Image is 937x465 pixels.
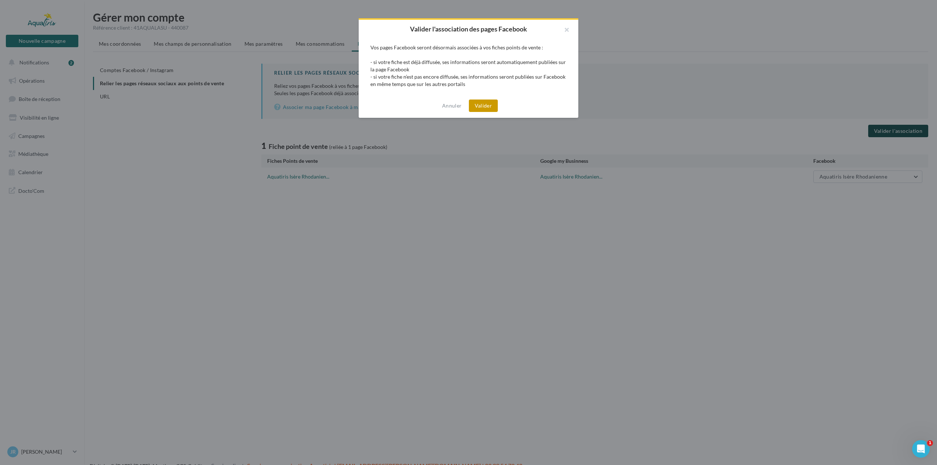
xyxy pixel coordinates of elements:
button: Annuler [439,101,464,110]
span: 1 [927,440,933,446]
h2: Valider l'association des pages Facebook [370,26,567,32]
div: Vos pages Facebook seront désormais associées à vos fiches points de vente : - si votre fiche est... [370,44,567,88]
iframe: Intercom live chat [912,440,930,458]
button: Valider [469,100,498,112]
